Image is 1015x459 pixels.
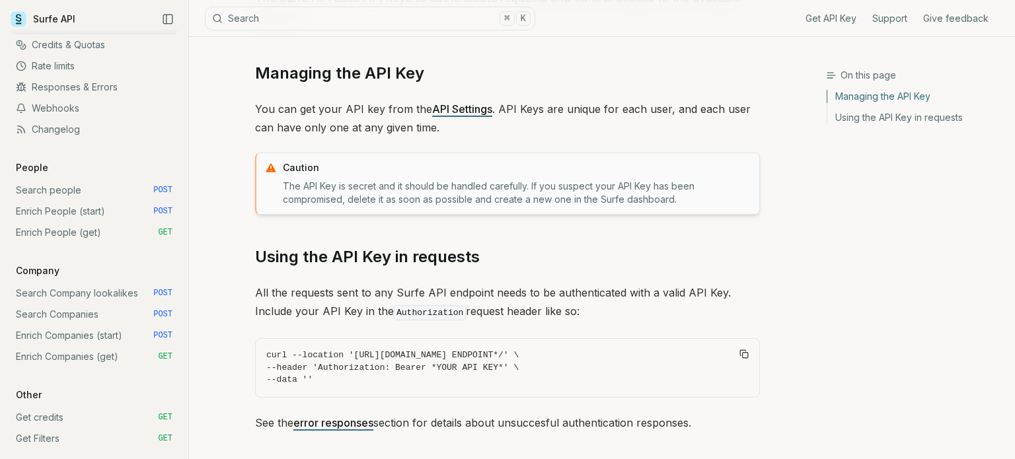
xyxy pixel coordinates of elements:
a: Support [872,12,907,25]
p: See the section for details about unsuccesful authentication responses. [255,413,760,432]
button: Search⌘K [205,7,535,30]
button: Copy Text [734,344,754,364]
span: GET [158,351,172,362]
a: Using the API Key in requests [255,246,480,267]
a: Give feedback [923,12,989,25]
a: Responses & Errors [11,77,178,98]
span: POST [153,185,172,195]
p: The API Key is secret and it should be handled carefully. If you suspect your API Key has been co... [283,180,751,206]
span: POST [153,309,172,320]
p: You can get your API key from the . API Keys are unique for each user, and each user can have onl... [255,100,760,137]
code: curl --location '[URL][DOMAIN_NAME] ENDPOINT*/' \ --header 'Authorization: Bearer *YOUR API KEY*'... [266,349,749,386]
span: POST [153,288,172,299]
kbd: K [516,11,531,26]
span: GET [158,412,172,423]
a: Get credits GET [11,407,178,428]
button: Collapse Sidebar [158,9,178,29]
kbd: ⌘ [500,11,514,26]
a: Managing the API Key [255,63,424,84]
a: Search people POST [11,180,178,201]
span: POST [153,206,172,217]
a: Changelog [11,119,178,140]
p: People [11,161,54,174]
a: Search Company lookalikes POST [11,283,178,304]
span: POST [153,330,172,341]
a: Enrich Companies (get) GET [11,346,178,367]
span: GET [158,433,172,444]
code: Authorization [394,305,466,320]
a: error responses [293,416,373,429]
a: Enrich People (get) GET [11,222,178,243]
a: Enrich People (start) POST [11,201,178,222]
p: Other [11,388,47,402]
a: Webhooks [11,98,178,119]
a: Get API Key [806,12,856,25]
h3: On this page [826,69,1004,82]
a: Credits & Quotas [11,34,178,55]
a: API Settings [432,102,492,116]
a: Managing the API Key [827,90,1004,107]
a: Enrich Companies (start) POST [11,325,178,346]
a: Get Filters GET [11,428,178,449]
a: Using the API Key in requests [827,107,1004,124]
p: Caution [283,161,751,174]
a: Rate limits [11,55,178,77]
p: All the requests sent to any Surfe API endpoint needs to be authenticated with a valid API Key. I... [255,283,760,322]
p: Company [11,264,65,277]
a: Surfe API [11,9,75,29]
a: Search Companies POST [11,304,178,325]
span: GET [158,227,172,238]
